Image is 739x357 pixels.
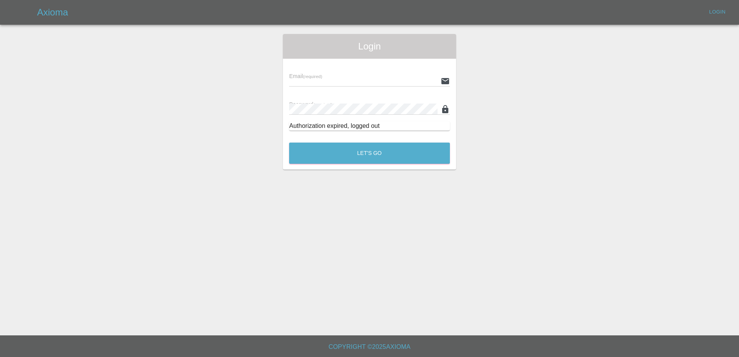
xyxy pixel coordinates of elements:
h6: Copyright © 2025 Axioma [6,342,733,352]
a: Login [705,6,730,18]
span: Email [289,73,322,79]
div: Authorization expired, logged out [289,121,450,131]
small: (required) [303,74,322,79]
span: Password [289,101,332,107]
small: (required) [313,102,333,107]
span: Login [289,40,450,53]
h5: Axioma [37,6,68,19]
button: Let's Go [289,143,450,164]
